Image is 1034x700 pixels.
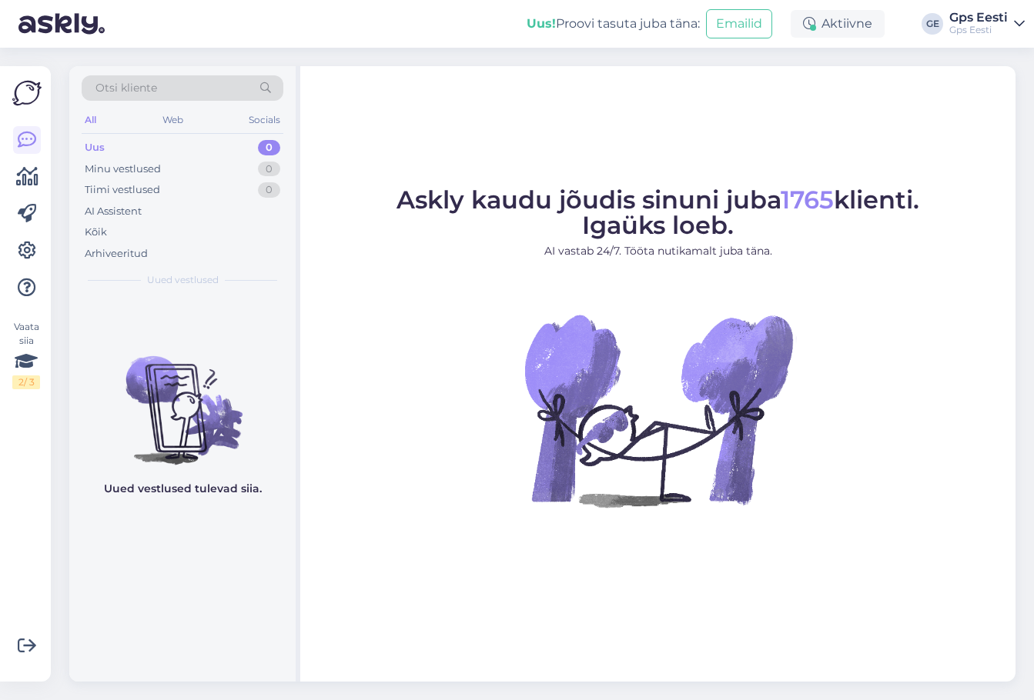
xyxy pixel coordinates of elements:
div: Arhiveeritud [85,246,148,262]
div: GE [922,13,943,35]
div: All [82,110,99,130]
span: Otsi kliente [95,80,157,96]
p: AI vastab 24/7. Tööta nutikamalt juba täna. [397,243,919,259]
img: No chats [69,328,296,467]
div: Proovi tasuta juba täna: [527,15,700,33]
span: Askly kaudu jõudis sinuni juba klienti. Igaüks loeb. [397,185,919,240]
div: 0 [258,182,280,198]
p: Uued vestlused tulevad siia. [104,481,262,497]
span: Uued vestlused [147,273,219,287]
div: Uus [85,140,105,155]
div: AI Assistent [85,204,142,219]
a: Gps EestiGps Eesti [949,12,1025,36]
div: Vaata siia [12,320,40,389]
b: Uus! [527,16,556,31]
div: Gps Eesti [949,24,1008,36]
div: 2 / 3 [12,375,40,389]
button: Emailid [706,9,772,38]
span: 1765 [781,185,834,215]
div: Aktiivne [791,10,885,38]
div: Web [159,110,186,130]
img: No Chat active [520,272,797,548]
img: Askly Logo [12,78,42,108]
div: Gps Eesti [949,12,1008,24]
div: Socials [246,110,283,130]
div: Tiimi vestlused [85,182,160,198]
div: 0 [258,140,280,155]
div: Minu vestlused [85,162,161,177]
div: Kõik [85,225,107,240]
div: 0 [258,162,280,177]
